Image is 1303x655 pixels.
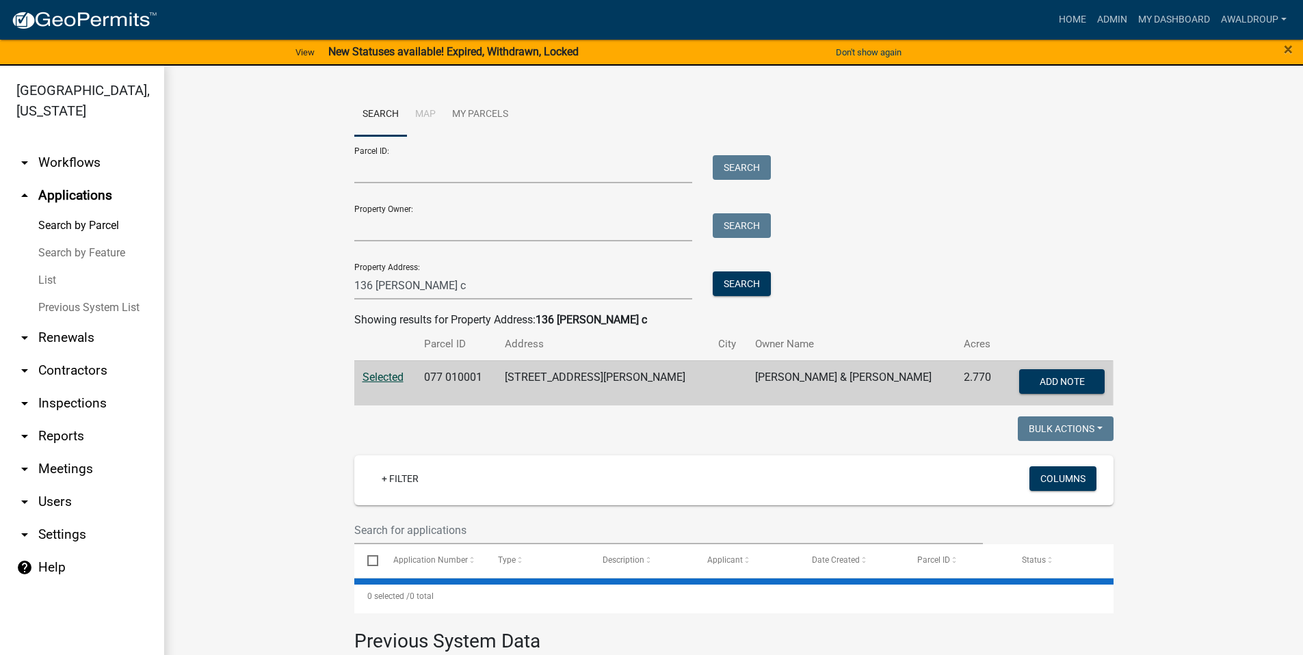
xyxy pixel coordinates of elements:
[1284,40,1293,59] span: ×
[1040,375,1085,386] span: Add Note
[1008,544,1113,577] datatable-header-cell: Status
[710,328,747,360] th: City
[485,544,590,577] datatable-header-cell: Type
[747,360,956,405] td: [PERSON_NAME] & [PERSON_NAME]
[497,328,710,360] th: Address
[16,362,33,379] i: arrow_drop_down
[367,591,410,601] span: 0 selected /
[713,213,771,238] button: Search
[917,555,950,565] span: Parcel ID
[1215,7,1292,33] a: awaldroup
[1133,7,1215,33] a: My Dashboard
[1019,369,1105,394] button: Add Note
[16,559,33,576] i: help
[354,544,380,577] datatable-header-cell: Select
[363,371,404,384] a: Selected
[694,544,799,577] datatable-header-cell: Applicant
[16,330,33,346] i: arrow_drop_down
[16,461,33,477] i: arrow_drop_down
[747,328,956,360] th: Owner Name
[1018,416,1114,441] button: Bulk Actions
[16,395,33,412] i: arrow_drop_down
[1029,466,1096,491] button: Columns
[354,312,1114,328] div: Showing results for Property Address:
[1022,555,1046,565] span: Status
[956,360,1003,405] td: 2.770
[16,526,33,543] i: arrow_drop_down
[16,187,33,204] i: arrow_drop_up
[830,41,907,64] button: Don't show again
[812,555,860,565] span: Date Created
[1092,7,1133,33] a: Admin
[799,544,904,577] datatable-header-cell: Date Created
[371,466,430,491] a: + Filter
[290,41,320,64] a: View
[904,544,1008,577] datatable-header-cell: Parcel ID
[416,360,497,405] td: 077 010001
[1284,41,1293,57] button: Close
[713,271,771,296] button: Search
[416,328,497,360] th: Parcel ID
[328,45,579,58] strong: New Statuses available! Expired, Withdrawn, Locked
[956,328,1003,360] th: Acres
[1053,7,1092,33] a: Home
[354,579,1114,613] div: 0 total
[16,155,33,171] i: arrow_drop_down
[707,555,743,565] span: Applicant
[354,516,984,544] input: Search for applications
[536,313,647,326] strong: 136 [PERSON_NAME] c
[444,93,516,137] a: My Parcels
[497,360,710,405] td: [STREET_ADDRESS][PERSON_NAME]
[354,93,407,137] a: Search
[393,555,468,565] span: Application Number
[16,494,33,510] i: arrow_drop_down
[590,544,694,577] datatable-header-cell: Description
[713,155,771,180] button: Search
[498,555,516,565] span: Type
[16,428,33,444] i: arrow_drop_down
[603,555,644,565] span: Description
[380,544,485,577] datatable-header-cell: Application Number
